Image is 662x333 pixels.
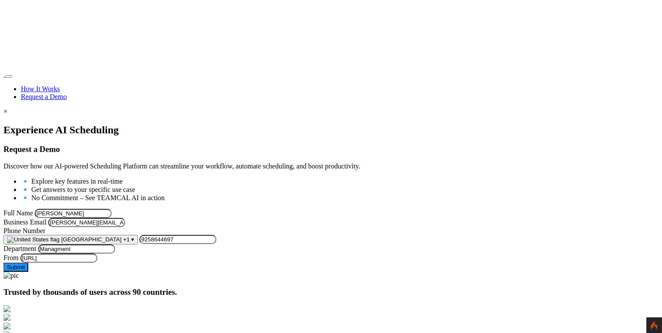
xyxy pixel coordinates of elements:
label: Department [3,245,36,252]
input: Name must only contain letters and spaces [35,209,112,218]
h1: Experience AI Scheduling [3,124,659,136]
h3: Trusted by thousands of users across 90 countries. [3,287,659,297]
li: 🔹 No Commitment – See TEAMCAL AI in action [21,194,659,202]
button: Toggle navigation [5,75,12,78]
div: × [3,108,659,115]
label: Full Name [3,209,33,217]
label: Phone Number [3,227,45,234]
span: [GEOGRAPHIC_DATA] [61,236,122,243]
p: Discover how our AI-powered Scheduling Platform can streamline your workflow, automate scheduling... [3,162,659,170]
img: http-den-ev.de-.png [3,305,10,312]
span: ▾ [131,236,134,243]
label: Business Email [3,218,46,226]
button: Submit [3,263,28,272]
input: Enter your department/function [38,244,115,254]
input: Phone number [139,235,216,244]
a: How It Works [21,85,60,92]
a: Request a Demo [21,93,67,100]
li: 🔹 Explore key features in real-time [21,177,659,185]
img: http-supreme.co.in-%E2%80%931.png [3,314,10,321]
li: 🔹 Get answers to your specific use case [21,185,659,194]
h3: Request a Demo [3,145,659,154]
button: [GEOGRAPHIC_DATA] +1 ▾ [3,235,138,244]
img: United States flag [7,236,60,243]
input: Enter your email [48,218,125,227]
img: https-ample.co.in-.png [3,323,10,330]
span: +1 [123,236,129,243]
img: pic [3,272,19,280]
label: From [3,254,19,261]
